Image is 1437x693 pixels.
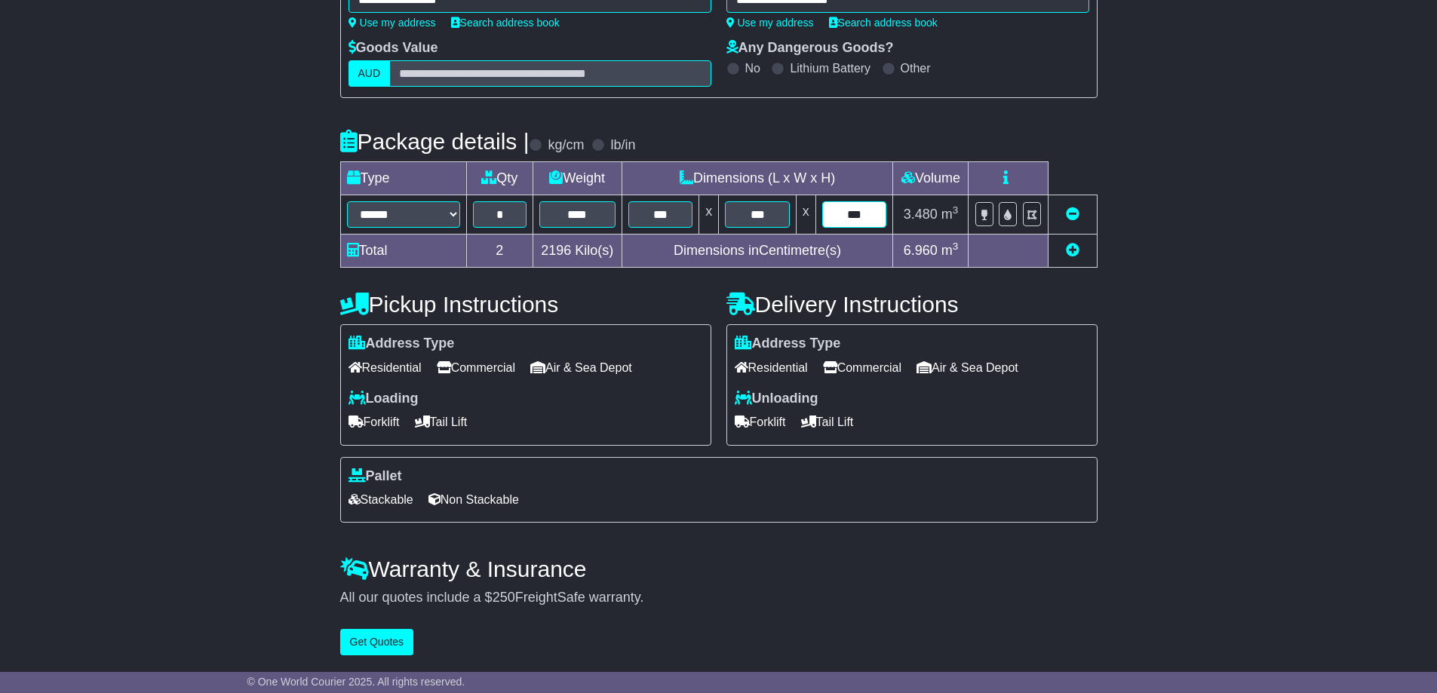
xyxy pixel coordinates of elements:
td: Volume [893,162,969,195]
span: 6.960 [904,243,938,258]
h4: Pickup Instructions [340,292,711,317]
div: All our quotes include a $ FreightSafe warranty. [340,590,1098,606]
td: Type [340,162,466,195]
td: Kilo(s) [533,235,622,268]
a: Use my address [726,17,814,29]
span: Stackable [349,488,413,511]
label: Pallet [349,468,402,485]
td: x [699,195,719,235]
span: Forklift [349,410,400,434]
td: Dimensions in Centimetre(s) [622,235,893,268]
label: Address Type [735,336,841,352]
label: Lithium Battery [790,61,870,75]
label: AUD [349,60,391,87]
a: Add new item [1066,243,1079,258]
label: Loading [349,391,419,407]
label: Unloading [735,391,818,407]
a: Search address book [451,17,560,29]
label: Address Type [349,336,455,352]
span: m [941,207,959,222]
td: Weight [533,162,622,195]
td: 2 [466,235,533,268]
td: Dimensions (L x W x H) [622,162,893,195]
td: x [796,195,815,235]
span: Tail Lift [415,410,468,434]
span: Non Stackable [428,488,519,511]
h4: Package details | [340,129,530,154]
label: No [745,61,760,75]
sup: 3 [953,204,959,216]
td: Qty [466,162,533,195]
span: Residential [349,356,422,379]
a: Use my address [349,17,436,29]
span: Tail Lift [801,410,854,434]
label: Goods Value [349,40,438,57]
span: Air & Sea Depot [917,356,1018,379]
h4: Delivery Instructions [726,292,1098,317]
a: Search address book [829,17,938,29]
label: kg/cm [548,137,584,154]
span: Air & Sea Depot [530,356,632,379]
span: 3.480 [904,207,938,222]
span: m [941,243,959,258]
span: Residential [735,356,808,379]
h4: Warranty & Insurance [340,557,1098,581]
label: lb/in [610,137,635,154]
label: Other [901,61,931,75]
span: 2196 [541,243,571,258]
span: Commercial [437,356,515,379]
span: Commercial [823,356,901,379]
span: Forklift [735,410,786,434]
button: Get Quotes [340,629,414,655]
span: 250 [493,590,515,605]
sup: 3 [953,241,959,252]
span: © One World Courier 2025. All rights reserved. [247,676,465,688]
label: Any Dangerous Goods? [726,40,894,57]
a: Remove this item [1066,207,1079,222]
td: Total [340,235,466,268]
